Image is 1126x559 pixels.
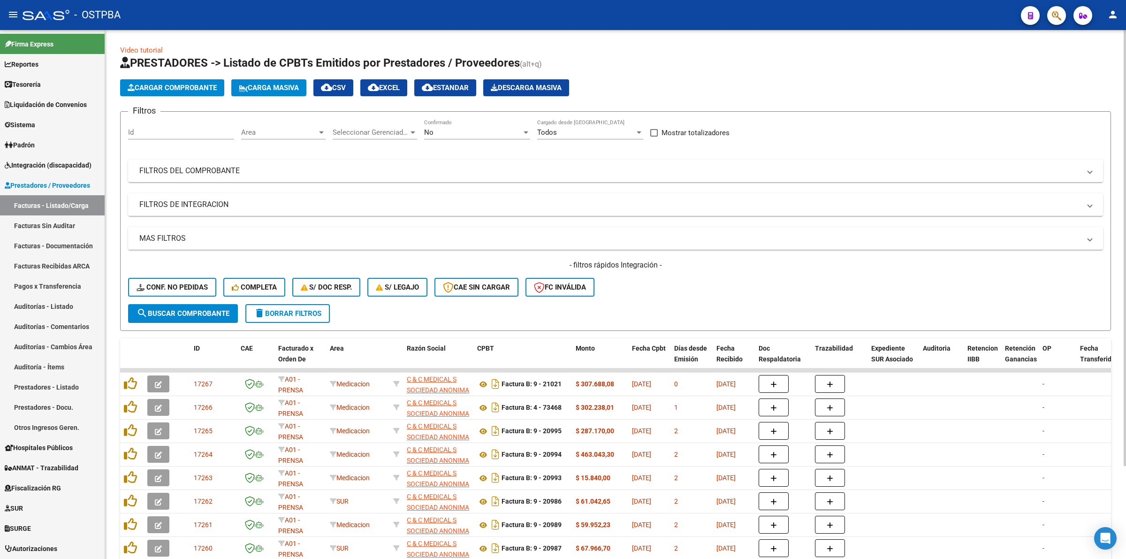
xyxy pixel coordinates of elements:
datatable-header-cell: OP [1039,338,1076,380]
datatable-header-cell: ID [190,338,237,380]
mat-expansion-panel-header: MAS FILTROS [128,227,1103,250]
mat-icon: menu [8,9,19,20]
i: Descargar documento [489,400,502,415]
div: 30707174702 [407,444,470,464]
div: 30707174702 [407,491,470,511]
span: C & C MEDICAL S SOCIEDAD ANONIMA [407,540,469,558]
strong: $ 59.952,23 [576,521,610,528]
span: [DATE] [716,404,736,411]
button: Borrar Filtros [245,304,330,323]
mat-icon: search [137,307,148,319]
span: SUR [5,503,23,513]
div: 30707174702 [407,421,470,441]
span: [DATE] [632,427,651,435]
span: [DATE] [716,427,736,435]
span: Firma Express [5,39,53,49]
datatable-header-cell: CAE [237,338,274,380]
button: Cargar Comprobante [120,79,224,96]
span: [DATE] [716,451,736,458]
div: 30707174702 [407,515,470,535]
span: 0 [674,380,678,388]
span: Medicacion [330,380,370,388]
span: 17264 [194,451,213,458]
datatable-header-cell: CPBT [473,338,572,380]
span: A01 - PRENSA [278,375,303,394]
mat-panel-title: FILTROS DEL COMPROBANTE [139,166,1080,176]
button: Carga Masiva [231,79,306,96]
span: Padrón [5,140,35,150]
i: Descargar documento [489,494,502,509]
span: A01 - PRENSA [278,422,303,441]
span: SUR [330,544,349,552]
span: 17263 [194,474,213,482]
app-download-masive: Descarga masiva de comprobantes (adjuntos) [483,79,569,96]
span: FC Inválida [534,283,586,291]
span: 2 [674,544,678,552]
span: SUR [330,498,349,505]
span: A01 - PRENSA [278,469,303,488]
span: Días desde Emisión [674,345,707,363]
span: [DATE] [716,521,736,528]
span: Trazabilidad [815,345,853,352]
i: Descargar documento [489,470,502,485]
button: Descarga Masiva [483,79,569,96]
button: CSV [313,79,353,96]
strong: Factura B: 9 - 20994 [502,451,562,459]
span: Fecha Transferido [1080,345,1115,363]
span: 2 [674,498,678,505]
span: Area [241,128,317,137]
span: 2 [674,451,678,458]
span: Medicacion [330,404,370,411]
button: Conf. no pedidas [128,278,216,297]
strong: $ 15.840,00 [576,474,610,482]
datatable-header-cell: Trazabilidad [811,338,867,380]
span: - [1042,498,1044,505]
span: S/ Doc Resp. [301,283,352,291]
span: Expediente SUR Asociado [871,345,913,363]
button: FC Inválida [525,278,594,297]
span: [DATE] [632,544,651,552]
span: ID [194,345,200,352]
span: C & C MEDICAL S SOCIEDAD ANONIMA [407,516,469,535]
span: S/ legajo [376,283,419,291]
span: Fecha Cpbt [632,345,666,352]
a: Video tutorial [120,46,163,54]
span: [DATE] [632,380,651,388]
strong: Factura B: 9 - 20987 [502,545,562,552]
span: Carga Masiva [239,84,299,92]
span: OP [1042,345,1051,352]
span: CAE [241,345,253,352]
button: EXCEL [360,79,407,96]
span: 2 [674,521,678,528]
mat-icon: cloud_download [321,82,332,93]
span: Buscar Comprobante [137,309,229,318]
mat-panel-title: FILTROS DE INTEGRACION [139,199,1080,210]
span: A01 - PRENSA [278,493,303,511]
datatable-header-cell: Auditoria [919,338,964,380]
span: 1 [674,404,678,411]
span: Monto [576,345,595,352]
mat-icon: delete [254,307,265,319]
button: S/ legajo [367,278,427,297]
i: Descargar documento [489,376,502,391]
datatable-header-cell: Retencion IIBB [964,338,1001,380]
div: 30707174702 [407,398,470,417]
span: Area [330,345,344,352]
span: C & C MEDICAL S SOCIEDAD ANONIMA [407,375,469,394]
span: [DATE] [716,544,736,552]
strong: Factura B: 9 - 21021 [502,381,562,388]
strong: Factura B: 9 - 20989 [502,521,562,529]
span: Descarga Masiva [491,84,562,92]
button: Estandar [414,79,476,96]
span: 2 [674,427,678,435]
span: PRESTADORES -> Listado de CPBTs Emitidos por Prestadores / Proveedores [120,56,520,69]
span: Prestadores / Proveedores [5,180,90,191]
span: - [1042,474,1044,482]
div: 30707174702 [407,538,470,558]
div: 30707174702 [407,374,470,394]
span: C & C MEDICAL S SOCIEDAD ANONIMA [407,446,469,464]
h3: Filtros [128,104,160,117]
strong: $ 302.238,01 [576,404,614,411]
datatable-header-cell: Fecha Cpbt [628,338,670,380]
button: Completa [223,278,285,297]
